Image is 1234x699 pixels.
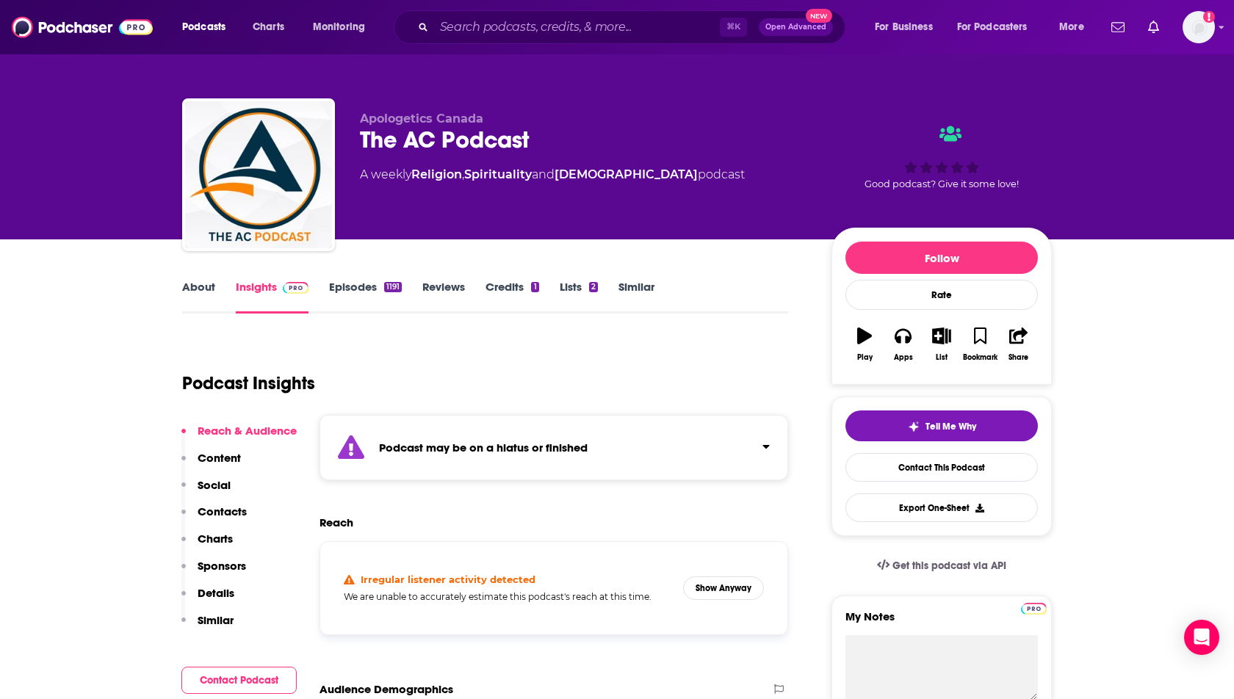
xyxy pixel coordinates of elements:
button: Play [845,318,884,371]
svg: Add a profile image [1203,11,1215,23]
a: Charts [243,15,293,39]
a: Show notifications dropdown [1142,15,1165,40]
span: Monitoring [313,17,365,37]
div: Search podcasts, credits, & more... [408,10,859,44]
span: For Business [875,17,933,37]
button: Show profile menu [1183,11,1215,43]
div: List [936,353,948,362]
span: Tell Me Why [926,421,976,432]
button: Contacts [181,504,247,532]
p: Contacts [198,504,247,518]
div: 1191 [384,282,402,292]
button: Reach & Audience [181,424,297,451]
img: tell me why sparkle [908,421,920,432]
button: List [923,318,961,371]
div: Rate [845,280,1038,310]
button: Share [1000,318,1038,371]
img: Podchaser Pro [1021,603,1047,615]
div: 2 [589,282,598,292]
span: Good podcast? Give it some love! [865,178,1019,189]
h2: Audience Demographics [320,682,453,696]
a: Spirituality [464,167,532,181]
img: Podchaser - Follow, Share and Rate Podcasts [12,13,153,41]
img: Podchaser Pro [283,282,308,294]
button: open menu [1049,15,1103,39]
h4: Irregular listener activity detected [361,573,535,585]
a: [DEMOGRAPHIC_DATA] [555,167,698,181]
span: New [806,9,832,23]
strong: Podcast may be on a hiatus or finished [379,441,588,454]
span: Podcasts [182,17,225,37]
button: Show Anyway [683,576,764,600]
span: For Podcasters [957,17,1028,37]
a: Show notifications dropdown [1105,15,1130,40]
button: open menu [865,15,951,39]
div: A weekly podcast [360,166,745,184]
a: Reviews [422,280,465,314]
a: About [182,280,215,314]
span: Open Advanced [765,23,826,31]
div: 1 [531,282,538,292]
p: Details [198,586,234,600]
label: My Notes [845,609,1038,635]
img: The AC Podcast [185,101,332,248]
button: open menu [948,15,1049,39]
input: Search podcasts, credits, & more... [434,15,720,39]
button: tell me why sparkleTell Me Why [845,410,1038,441]
div: Share [1009,353,1028,362]
button: Details [181,586,234,613]
span: Apologetics Canada [360,112,483,126]
div: Apps [894,353,913,362]
a: Pro website [1021,601,1047,615]
a: Episodes1191 [329,280,402,314]
a: Credits1 [486,280,538,314]
button: Apps [884,318,922,371]
h2: Reach [320,515,353,529]
div: Play [857,353,873,362]
button: Social [181,478,231,505]
p: Charts [198,532,233,546]
p: Similar [198,613,234,627]
section: Click to expand status details [320,415,788,480]
div: Bookmark [963,353,997,362]
button: Bookmark [961,318,999,371]
div: Open Intercom Messenger [1184,620,1219,655]
span: and [532,167,555,181]
button: Content [181,451,241,478]
a: Get this podcast via API [865,548,1018,584]
button: Charts [181,532,233,559]
button: Open AdvancedNew [759,18,833,36]
button: open menu [303,15,384,39]
a: Similar [618,280,654,314]
button: Follow [845,242,1038,274]
span: Get this podcast via API [892,559,1006,572]
h5: We are unable to accurately estimate this podcast's reach at this time. [344,591,671,602]
div: Good podcast? Give it some love! [831,112,1052,203]
span: , [462,167,464,181]
a: Religion [411,167,462,181]
p: Social [198,478,231,492]
button: Sponsors [181,559,246,586]
p: Sponsors [198,559,246,573]
button: Similar [181,613,234,640]
button: open menu [172,15,245,39]
button: Export One-Sheet [845,493,1038,522]
img: User Profile [1183,11,1215,43]
span: More [1059,17,1084,37]
a: InsightsPodchaser Pro [236,280,308,314]
p: Content [198,451,241,465]
span: ⌘ K [720,18,747,37]
a: Contact This Podcast [845,453,1038,482]
p: Reach & Audience [198,424,297,438]
span: Charts [253,17,284,37]
h1: Podcast Insights [182,372,315,394]
a: Lists2 [560,280,598,314]
span: Logged in as heidi.egloff [1183,11,1215,43]
button: Contact Podcast [181,667,297,694]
